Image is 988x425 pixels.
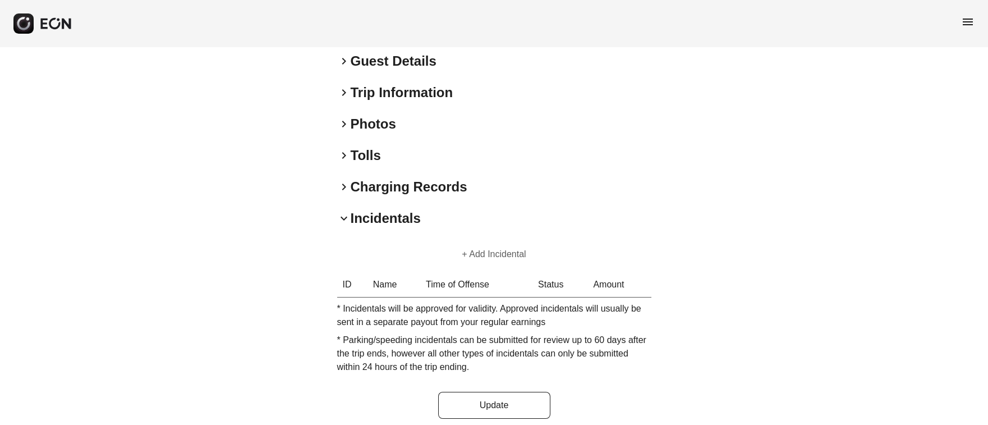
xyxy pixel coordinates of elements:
button: Update [438,392,550,419]
h2: Incidentals [351,209,421,227]
th: Name [367,272,420,298]
span: keyboard_arrow_down [337,212,351,225]
h2: Guest Details [351,52,436,70]
span: keyboard_arrow_right [337,149,351,162]
th: Status [532,272,587,298]
th: Time of Offense [420,272,532,298]
th: Amount [587,272,651,298]
th: ID [337,272,367,298]
span: keyboard_arrow_right [337,117,351,131]
span: menu [961,15,975,29]
h2: Tolls [351,147,381,164]
p: * Incidentals will be approved for validity. Approved incidentals will usually be sent in a separ... [337,302,651,329]
button: + Add Incidental [448,241,539,268]
h2: Charging Records [351,178,467,196]
span: keyboard_arrow_right [337,54,351,68]
p: * Parking/speeding incidentals can be submitted for review up to 60 days after the trip ends, how... [337,333,651,374]
h2: Photos [351,115,396,133]
h2: Trip Information [351,84,453,102]
span: keyboard_arrow_right [337,86,351,99]
span: keyboard_arrow_right [337,180,351,194]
